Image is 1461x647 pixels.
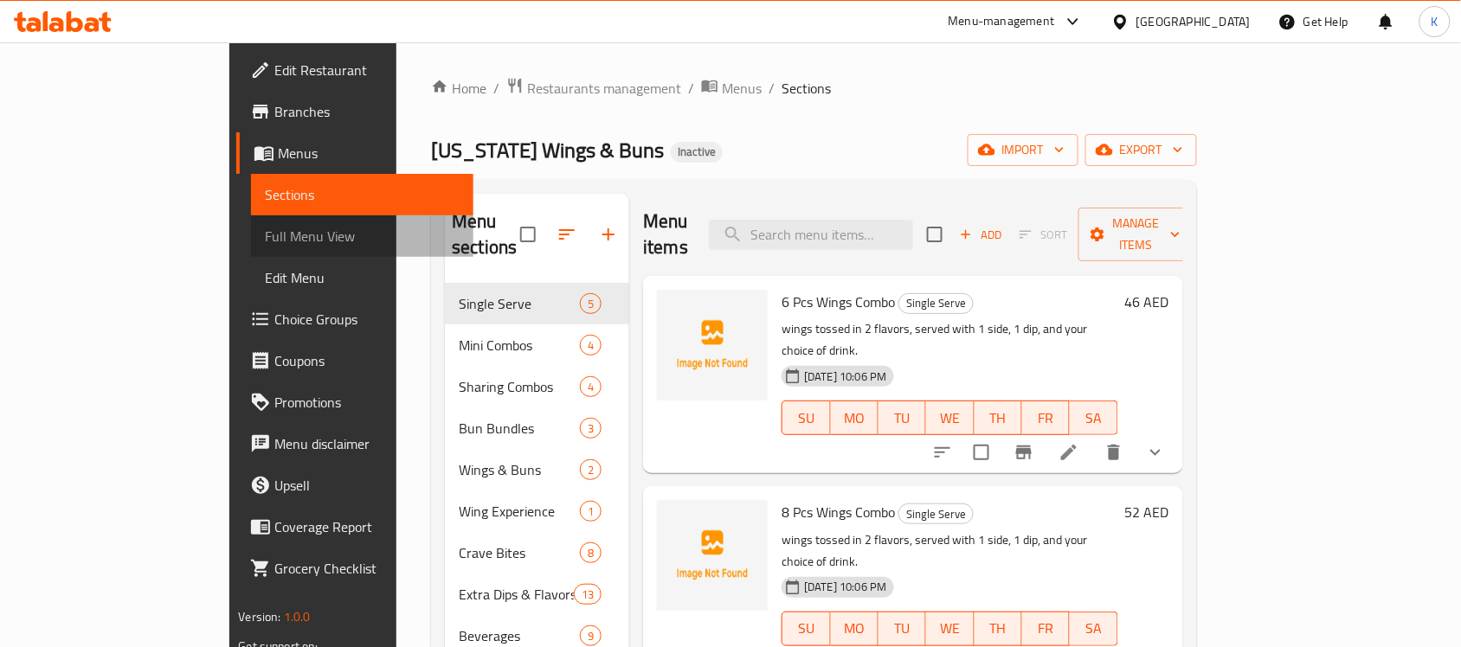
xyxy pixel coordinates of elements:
span: Edit Restaurant [274,60,460,80]
span: 3 [581,420,601,437]
div: Wings & Buns [459,459,580,480]
span: Select section first [1008,221,1078,248]
span: Promotions [274,392,460,413]
button: export [1085,134,1197,166]
a: Edit menu item [1059,442,1079,463]
div: items [580,418,602,439]
span: Single Serve [899,293,973,313]
span: Sharing Combos [459,376,580,397]
span: 8 Pcs Wings Combo [782,499,895,525]
div: Bun Bundles [459,418,580,439]
div: Single Serve5 [445,283,629,324]
span: Upsell [274,475,460,496]
span: K [1432,12,1438,31]
button: SU [782,612,830,646]
span: 1.0.0 [284,605,311,628]
div: items [580,376,602,397]
div: items [580,542,602,563]
button: SA [1070,612,1117,646]
span: FR [1029,406,1063,431]
span: Extra Dips & Flavors [459,584,574,605]
p: wings tossed in 2 flavors, served with 1 side, 1 dip, and your choice of drink. [782,318,1117,362]
span: Select all sections [510,216,546,253]
div: [GEOGRAPHIC_DATA] [1136,12,1251,31]
span: Choice Groups [274,309,460,330]
a: Grocery Checklist [236,548,473,589]
span: Single Serve [459,293,580,314]
input: search [709,220,913,250]
nav: breadcrumb [431,77,1196,99]
div: Wing Experience1 [445,490,629,532]
span: FR [1029,616,1063,641]
button: MO [831,612,879,646]
span: TH [982,616,1015,641]
div: Bun Bundles3 [445,407,629,449]
span: 1 [581,503,601,520]
div: Sharing Combos4 [445,366,629,407]
svg: Show Choices [1145,442,1166,463]
a: Coverage Report [236,506,473,548]
span: Crave Bites [459,542,580,563]
h6: 46 AED [1125,290,1169,314]
span: Branches [274,101,460,122]
div: Single Serve [898,503,974,524]
span: import [982,139,1065,161]
h2: Menu sections [452,208,520,260]
button: import [968,134,1078,166]
span: [DATE] 10:06 PM [797,579,893,595]
div: Menu-management [949,11,1055,32]
span: [DATE] 10:06 PM [797,368,893,385]
span: export [1099,139,1183,161]
a: Menus [701,77,762,99]
button: MO [831,400,879,435]
button: Add [953,221,1008,248]
span: 13 [575,586,601,603]
span: Add item [953,221,1008,248]
span: Menu disclaimer [274,433,460,454]
div: items [580,625,602,646]
a: Edit Menu [251,257,473,298]
span: [US_STATE] Wings & Buns [431,131,664,170]
button: Add section [588,214,629,255]
div: Mini Combos4 [445,324,629,366]
span: Menus [278,143,460,163]
div: Extra Dips & Flavors13 [445,573,629,615]
div: items [574,584,602,605]
span: Wing Experience [459,501,580,522]
li: / [493,78,499,99]
span: WE [933,406,967,431]
span: TH [982,406,1015,431]
span: 4 [581,337,601,354]
img: 8 Pcs Wings Combo [657,500,768,611]
span: Sort sections [546,214,588,255]
span: SA [1077,406,1110,431]
a: Restaurants management [506,77,681,99]
h6: 52 AED [1125,500,1169,524]
div: Crave Bites8 [445,532,629,573]
span: Select to update [963,434,1000,471]
button: WE [926,612,974,646]
span: Edit Menu [265,267,460,288]
button: Branch-specific-item [1003,432,1045,473]
span: Sections [265,184,460,205]
li: / [769,78,775,99]
a: Menu disclaimer [236,423,473,464]
button: TH [975,400,1022,435]
button: WE [926,400,974,435]
a: Coupons [236,340,473,381]
li: / [688,78,694,99]
span: Coverage Report [274,516,460,537]
a: Promotions [236,381,473,423]
span: 6 Pcs Wings Combo [782,289,895,315]
button: delete [1093,432,1135,473]
button: show more [1135,432,1176,473]
span: SU [789,406,823,431]
span: Menus [722,78,762,99]
span: SA [1077,616,1110,641]
span: TU [885,406,919,431]
div: Wings & Buns2 [445,449,629,490]
button: TH [975,612,1022,646]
